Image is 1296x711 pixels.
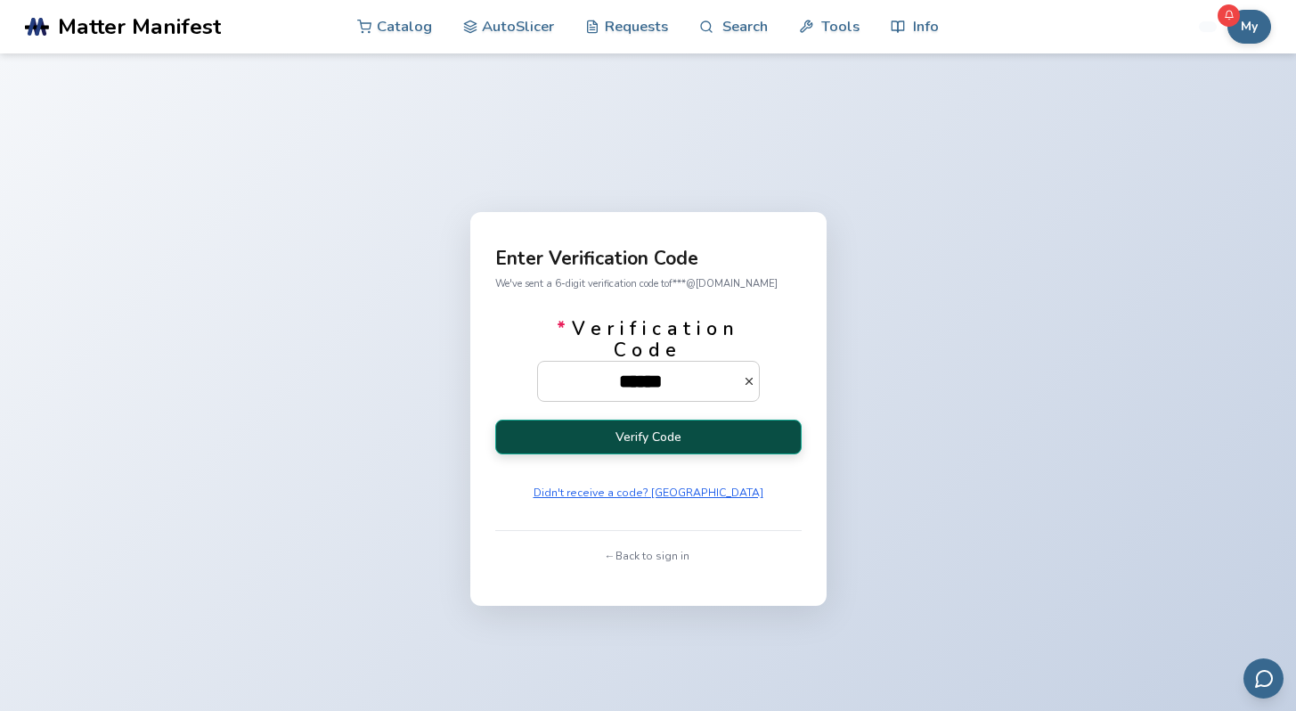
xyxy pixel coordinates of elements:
[743,375,760,388] button: *Verification Code
[495,249,802,268] p: Enter Verification Code
[495,420,802,454] button: Verify Code
[495,274,802,293] p: We've sent a 6-digit verification code to f***@[DOMAIN_NAME]
[527,480,770,505] button: Didn't receive a code? [GEOGRAPHIC_DATA]
[58,14,221,39] span: Matter Manifest
[1227,10,1271,44] button: My
[537,318,760,402] label: Verification Code
[600,543,696,568] button: ← Back to sign in
[538,362,743,401] input: *Verification Code
[1243,658,1284,699] button: Send feedback via email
